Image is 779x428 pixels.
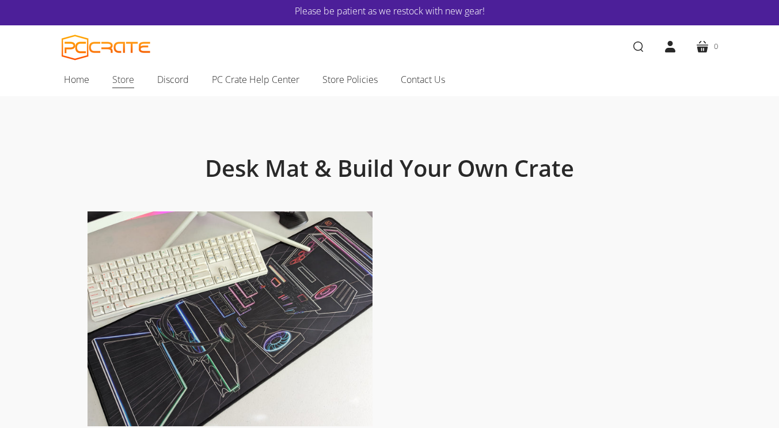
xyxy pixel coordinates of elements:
a: Discord [146,67,200,92]
a: Please be patient as we restock with new gear! [96,3,683,18]
span: PC Crate Help Center [212,72,299,87]
span: 0 [714,40,718,52]
span: Store [112,72,134,87]
a: Store [101,67,146,92]
span: Contact Us [401,72,445,87]
a: PC CRATE [62,35,151,60]
a: Store Policies [311,67,389,92]
nav: Main navigation [44,67,735,96]
h1: Desk Mat & Build Your Own Crate [113,154,666,183]
a: 0 [686,31,727,63]
img: Desk mat on desk with keyboard, monitor, and mouse. [88,211,373,426]
a: PC Crate Help Center [200,67,311,92]
span: Home [64,72,89,87]
a: Home [52,67,101,92]
a: Contact Us [389,67,457,92]
span: Discord [157,72,189,87]
span: Store Policies [322,72,378,87]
